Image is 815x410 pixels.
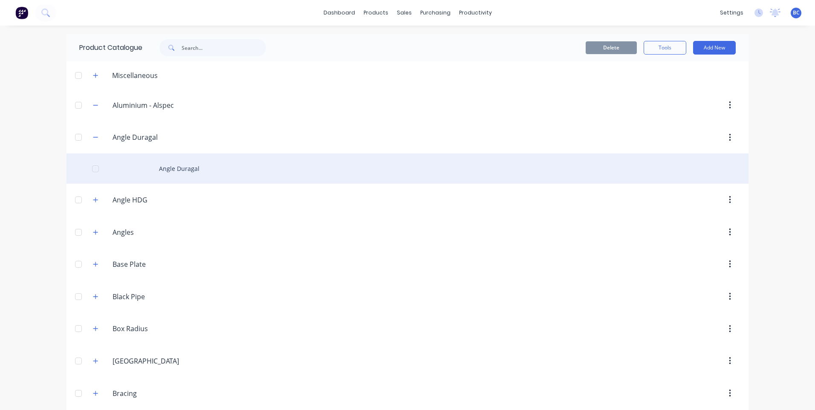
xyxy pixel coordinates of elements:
button: Tools [644,41,686,55]
input: Enter category name [113,388,214,398]
input: Enter category name [113,195,214,205]
input: Enter category name [113,259,214,269]
input: Enter category name [113,227,214,237]
div: sales [393,6,416,19]
a: dashboard [319,6,359,19]
input: Enter category name [113,323,214,334]
span: BC [793,9,800,17]
div: products [359,6,393,19]
button: Delete [586,41,637,54]
div: Angle Duragal [66,153,749,184]
input: Enter category name [113,292,214,302]
div: settings [716,6,748,19]
div: Product Catalogue [66,34,142,61]
div: Miscellaneous [105,70,165,81]
button: Add New [693,41,736,55]
div: productivity [455,6,496,19]
input: Enter category name [113,132,214,142]
img: Factory [15,6,28,19]
input: Enter category name [113,356,214,366]
input: Enter category name [113,100,214,110]
div: purchasing [416,6,455,19]
input: Search... [182,39,266,56]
